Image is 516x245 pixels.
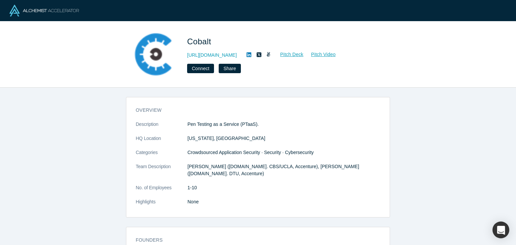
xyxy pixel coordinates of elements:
[273,51,304,58] a: Pitch Deck
[187,64,214,73] button: Connect
[136,163,187,184] dt: Team Description
[136,237,371,244] h3: Founders
[187,52,237,59] a: [URL][DOMAIN_NAME]
[136,121,187,135] dt: Description
[219,64,241,73] button: Share
[187,37,214,46] span: Cobalt
[136,184,187,198] dt: No. of Employees
[9,5,79,16] img: Alchemist Logo
[187,184,380,191] dd: 1-10
[136,135,187,149] dt: HQ Location
[131,31,178,78] img: Cobalt's Logo
[187,198,380,205] p: None
[187,150,314,155] span: Crowdsourced Application Security · Security · Cybersecurity
[187,121,380,128] p: Pen Testing as a Service (PTaaS).
[187,163,380,177] p: [PERSON_NAME] ([DOMAIN_NAME]. CBS/UCLA, Accenture), [PERSON_NAME] ([DOMAIN_NAME]. DTU, Accenture)
[187,135,380,142] dd: [US_STATE], [GEOGRAPHIC_DATA]
[136,198,187,212] dt: Highlights
[304,51,336,58] a: Pitch Video
[136,149,187,163] dt: Categories
[136,107,371,114] h3: overview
